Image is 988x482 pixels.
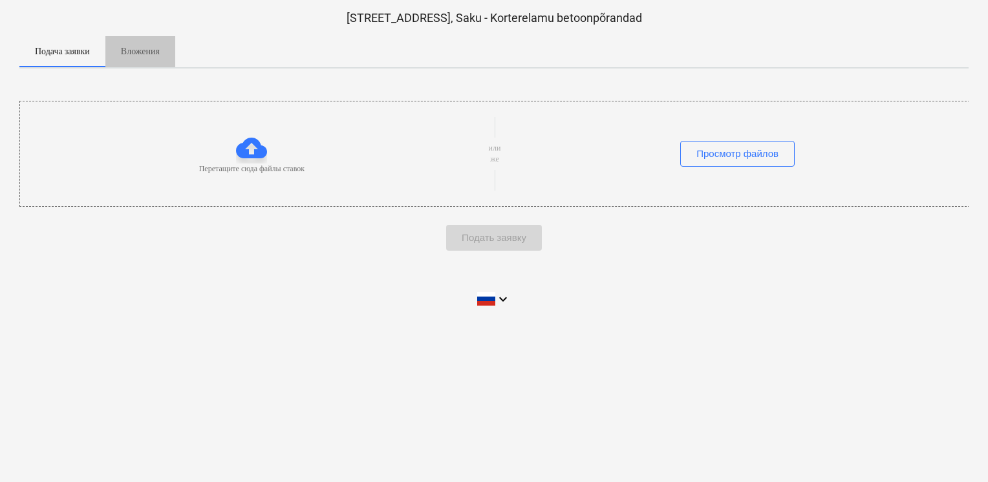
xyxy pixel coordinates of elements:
p: [STREET_ADDRESS], Saku - Korterelamu betoonpõrandad [19,10,969,26]
div: Перетащите сюда файлы ставокили жеПросмотр файлов [19,101,970,207]
div: Просмотр файлов [696,145,779,162]
p: Вложения [121,45,160,58]
p: Перетащите сюда файлы ставок [199,163,305,174]
p: Подача заявки [35,45,90,58]
p: или же [484,143,506,165]
i: keyboard_arrow_down [495,291,511,307]
button: Просмотр файлов [680,141,795,167]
